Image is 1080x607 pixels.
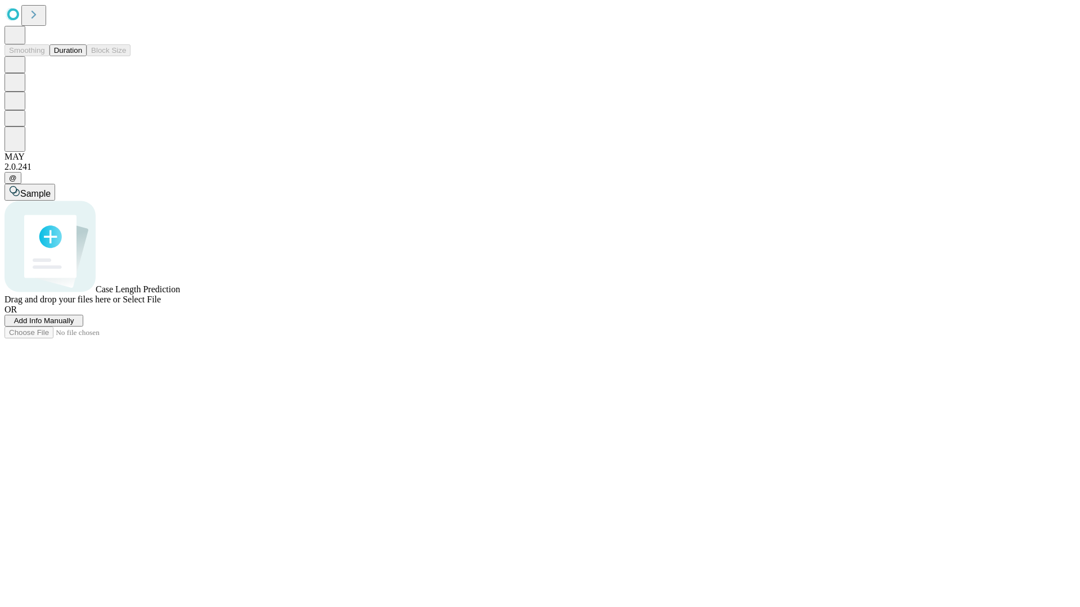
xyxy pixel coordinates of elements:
[123,295,161,304] span: Select File
[96,284,180,294] span: Case Length Prediction
[4,152,1075,162] div: MAY
[4,315,83,327] button: Add Info Manually
[4,162,1075,172] div: 2.0.241
[14,316,74,325] span: Add Info Manually
[4,44,49,56] button: Smoothing
[49,44,87,56] button: Duration
[87,44,130,56] button: Block Size
[4,184,55,201] button: Sample
[9,174,17,182] span: @
[4,172,21,184] button: @
[4,305,17,314] span: OR
[20,189,51,198] span: Sample
[4,295,120,304] span: Drag and drop your files here or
